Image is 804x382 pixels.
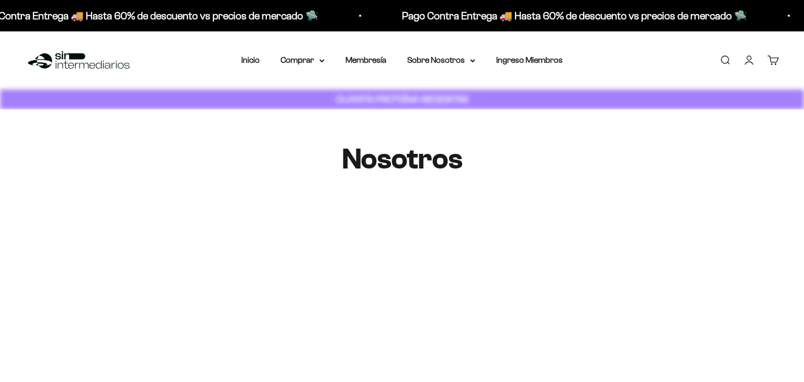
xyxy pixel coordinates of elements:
[407,53,475,67] summary: Sobre Nosotros
[214,143,590,175] h1: Nosotros
[241,55,260,64] a: Inicio
[345,55,386,64] a: Membresía
[496,55,563,64] a: Ingreso Miembros
[336,94,468,105] strong: CUANTA PROTEÍNA NECESITAS
[281,53,325,67] summary: Comprar
[395,7,740,24] p: Pago Contra Entrega 🚚 Hasta 60% de descuento vs precios de mercado 🛸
